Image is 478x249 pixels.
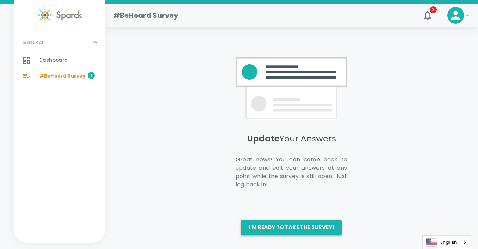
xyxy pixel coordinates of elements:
a: Sparck logo [14,7,105,23]
span: Update [247,133,279,144]
aside: Language selected: English [422,235,471,249]
p: GENERAL [22,39,44,46]
p: Great news! You can come back to update and edit your answers at any point while the survey is st... [236,155,347,189]
h1: #BeHeard Survey [113,10,178,21]
button: 3 [419,7,436,24]
span: 1 [88,72,95,79]
div: Language [422,235,471,249]
div: GENERAL [14,53,105,87]
span: Dashboard [39,57,68,64]
img: [object Object] [236,51,347,125]
a: #BeHeard Survey1 [14,68,105,84]
button: I'm ready to take the survey! [241,220,342,235]
h5: Your Answers [236,133,347,155]
span: 3 [430,6,437,13]
a: Dashboard [14,53,105,68]
span: #BeHeard Survey [39,73,86,80]
a: English [423,236,471,249]
div: GENERAL [14,32,105,53]
img: Sparck logo [37,7,82,23]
